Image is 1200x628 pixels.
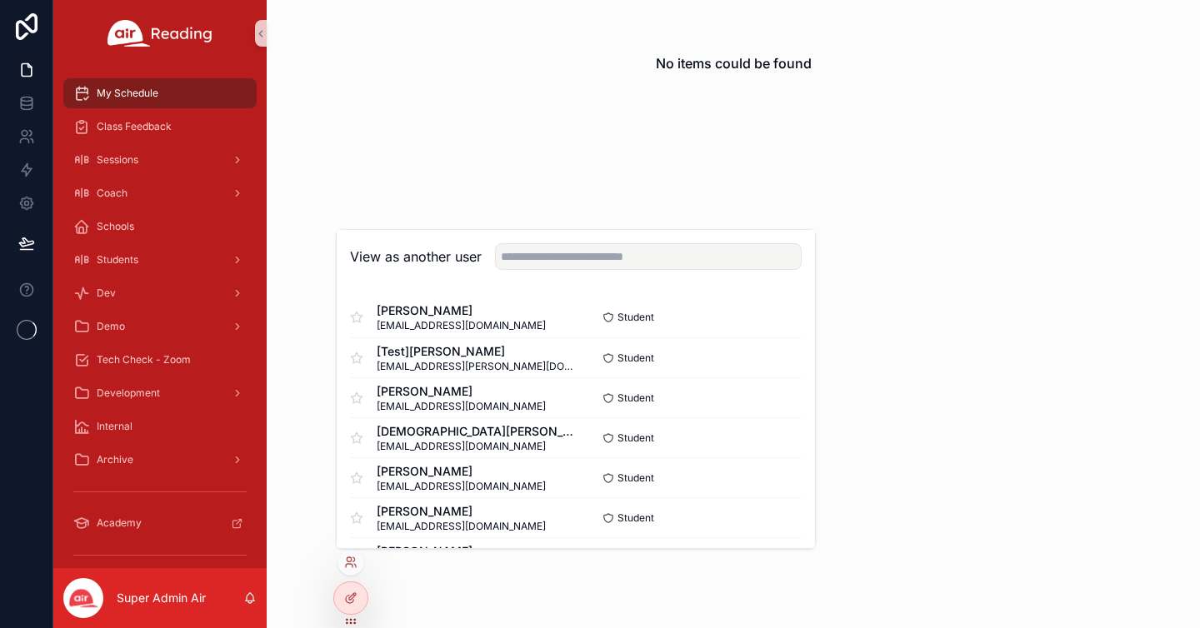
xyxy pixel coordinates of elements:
[63,178,257,208] a: Coach
[53,67,267,568] div: scrollable content
[377,503,546,520] span: [PERSON_NAME]
[97,386,160,400] span: Development
[63,278,257,308] a: Dev
[63,145,257,175] a: Sessions
[97,287,116,300] span: Dev
[617,351,654,365] span: Student
[97,453,133,466] span: Archive
[377,360,576,373] span: [EMAIL_ADDRESS][PERSON_NAME][DOMAIN_NAME]
[63,508,257,538] a: Academy
[63,212,257,242] a: Schools
[377,440,576,453] span: [EMAIL_ADDRESS][DOMAIN_NAME]
[97,187,127,200] span: Coach
[97,516,142,530] span: Academy
[656,53,812,73] h2: No items could be found
[350,247,482,267] h2: View as another user
[377,319,546,332] span: [EMAIL_ADDRESS][DOMAIN_NAME]
[617,471,654,485] span: Student
[97,320,125,333] span: Demo
[97,153,138,167] span: Sessions
[377,343,576,360] span: [Test][PERSON_NAME]
[617,311,654,324] span: Student
[377,302,546,319] span: [PERSON_NAME]
[117,590,206,606] p: Super Admin Air
[377,400,546,413] span: [EMAIL_ADDRESS][DOMAIN_NAME]
[377,423,576,440] span: [DEMOGRAPHIC_DATA][PERSON_NAME]
[377,383,546,400] span: [PERSON_NAME]
[377,463,546,480] span: [PERSON_NAME]
[377,480,546,493] span: [EMAIL_ADDRESS][DOMAIN_NAME]
[63,112,257,142] a: Class Feedback
[63,445,257,475] a: Archive
[617,511,654,525] span: Student
[97,87,158,100] span: My Schedule
[97,253,138,267] span: Students
[63,78,257,108] a: My Schedule
[617,391,654,405] span: Student
[377,543,546,560] span: [PERSON_NAME]
[63,312,257,341] a: Demo
[97,220,134,233] span: Schools
[63,245,257,275] a: Students
[63,411,257,441] a: Internal
[63,378,257,408] a: Development
[97,353,191,366] span: Tech Check - Zoom
[97,120,172,133] span: Class Feedback
[97,420,132,433] span: Internal
[377,520,546,533] span: [EMAIL_ADDRESS][DOMAIN_NAME]
[617,431,654,445] span: Student
[107,20,212,47] img: App logo
[63,345,257,375] a: Tech Check - Zoom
